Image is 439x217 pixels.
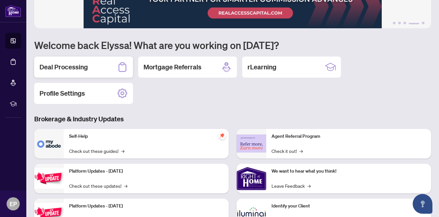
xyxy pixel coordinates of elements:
h2: Profile Settings [39,89,85,98]
span: → [299,147,303,155]
a: Leave Feedback→ [271,182,311,189]
h1: Welcome back Elyssa! What are you working on [DATE]? [34,39,431,51]
span: → [121,147,124,155]
p: We want to hear what you think! [271,168,426,175]
p: Platform Updates - [DATE] [69,203,223,210]
span: EP [10,199,17,208]
img: logo [5,5,21,17]
button: Open asap [413,194,432,214]
button: 4 [409,22,419,24]
p: Agent Referral Program [271,133,426,140]
button: 3 [403,22,406,24]
h3: Brokerage & Industry Updates [34,114,431,124]
img: Agent Referral Program [237,134,266,153]
span: pushpin [218,132,226,139]
button: 5 [422,22,425,24]
img: Self-Help [34,129,64,158]
button: 2 [398,22,401,24]
a: Check it out!→ [271,147,303,155]
span: → [124,182,127,189]
h2: Deal Processing [39,62,88,72]
button: 1 [393,22,396,24]
a: Check out these guides!→ [69,147,124,155]
p: Self-Help [69,133,223,140]
span: → [307,182,311,189]
a: Check out these updates!→ [69,182,127,189]
h2: Mortgage Referrals [143,62,201,72]
img: We want to hear what you think! [237,164,266,193]
img: Platform Updates - July 21, 2025 [34,168,64,189]
p: Platform Updates - [DATE] [69,168,223,175]
p: Identify your Client [271,203,426,210]
h2: rLearning [247,62,276,72]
